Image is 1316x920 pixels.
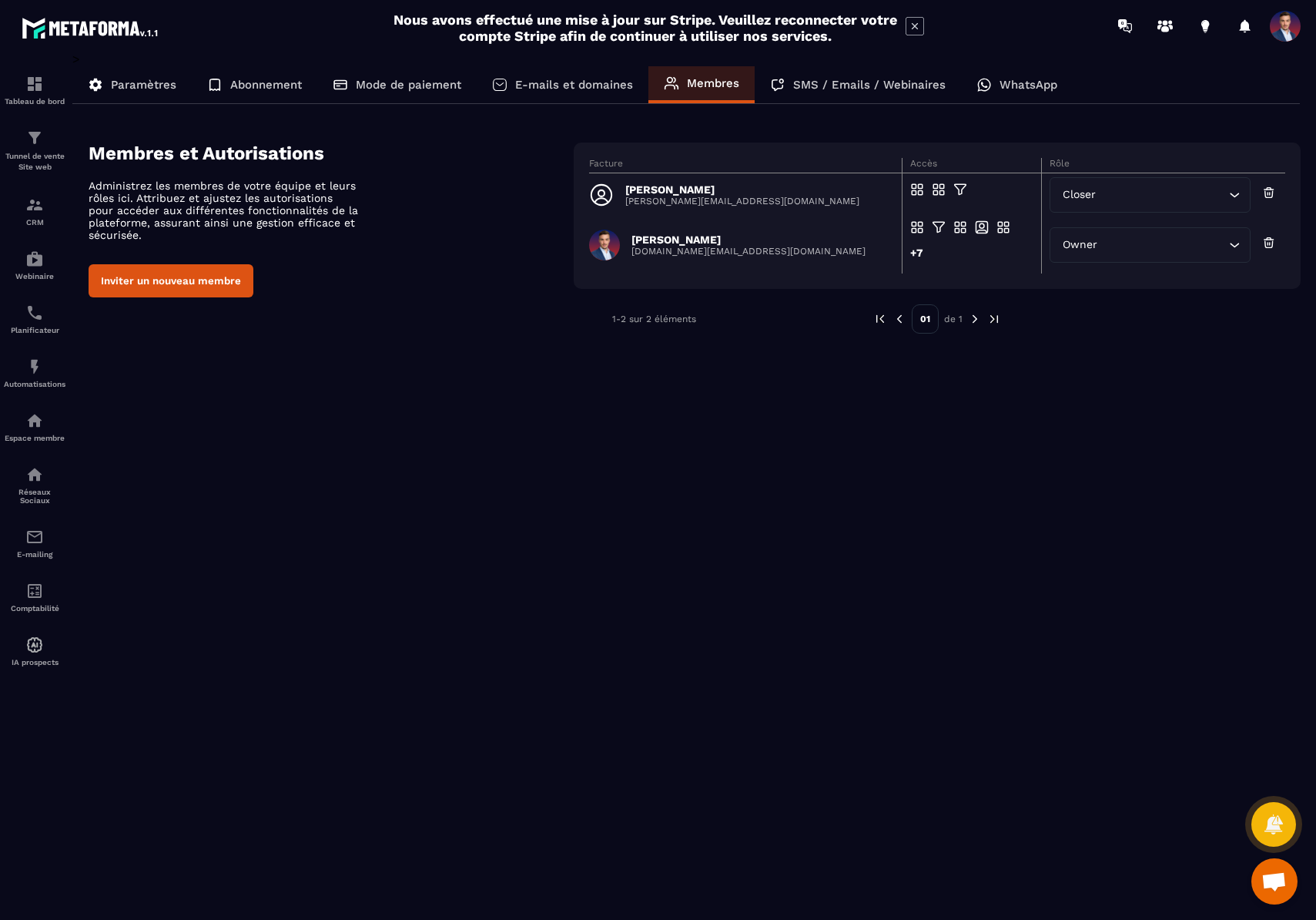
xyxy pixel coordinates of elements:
th: Facture [589,158,902,173]
img: automations [25,636,44,654]
p: Comptabilité [4,604,65,613]
img: scheduler [25,304,44,322]
p: Abonnement [230,78,302,92]
p: Administrez les membres de votre équipe et leurs rôles ici. Attribuez et ajustez les autorisation... [89,180,358,241]
a: emailemailE-mailing [4,516,65,570]
p: [PERSON_NAME][EMAIL_ADDRESS][DOMAIN_NAME] [625,196,859,206]
p: CRM [4,218,65,227]
a: automationsautomationsAutomatisations [4,346,65,400]
p: 1-2 sur 2 éléments [612,314,696,324]
span: Closer [1060,186,1100,203]
div: +7 [910,245,924,270]
a: formationformationTableau de bord [4,63,65,117]
p: Webinaire [4,272,65,280]
a: social-networksocial-networkRéseaux Sociaux [4,454,65,516]
a: schedulerschedulerPlanificateur [4,292,65,346]
img: formation [25,196,44,214]
img: formation [25,129,44,147]
img: next [968,312,982,326]
p: SMS / Emails / Webinaires [793,78,946,92]
p: Espace membre [4,434,65,442]
img: prev [873,312,887,326]
img: automations [25,358,44,376]
p: Membres [687,76,739,90]
div: > [72,52,1301,357]
p: Paramètres [111,78,176,92]
img: next [987,312,1001,326]
img: automations [25,250,44,268]
p: Planificateur [4,326,65,334]
img: email [25,528,44,546]
a: automationsautomationsEspace membre [4,400,65,454]
p: Tableau de bord [4,97,65,106]
th: Accès [902,158,1042,173]
div: Search for option [1050,177,1251,213]
p: Automatisations [4,380,65,388]
img: accountant [25,582,44,600]
p: Tunnel de vente Site web [4,151,65,173]
img: logo [22,14,160,42]
p: Mode de paiement [356,78,461,92]
p: [DOMAIN_NAME][EMAIL_ADDRESS][DOMAIN_NAME] [631,246,866,257]
img: social-network [25,465,44,484]
div: Search for option [1050,227,1251,263]
a: Ouvrir le chat [1251,858,1298,905]
input: Search for option [1101,237,1225,254]
a: automationsautomationsWebinaire [4,238,65,292]
p: Réseaux Sociaux [4,488,65,505]
button: Inviter un nouveau membre [89,264,253,297]
p: E-mails et domaines [515,78,633,92]
input: Search for option [1100,186,1225,203]
span: Owner [1060,237,1101,254]
h2: Nous avons effectué une mise à jour sur Stripe. Veuillez reconnecter votre compte Stripe afin de ... [393,12,898,44]
th: Rôle [1041,158,1285,173]
p: E-mailing [4,550,65,559]
a: formationformationTunnel de vente Site web [4,117,65,184]
p: [PERSON_NAME] [631,233,866,246]
img: formation [25,75,44,93]
a: formationformationCRM [4,184,65,238]
p: IA prospects [4,658,65,666]
a: accountantaccountantComptabilité [4,570,65,624]
img: prev [892,312,906,326]
p: 01 [912,304,939,334]
p: de 1 [944,313,963,325]
p: [PERSON_NAME] [625,183,859,196]
h4: Membres et Autorisations [89,143,574,164]
img: automations [25,411,44,430]
p: WhatsApp [1000,78,1057,92]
